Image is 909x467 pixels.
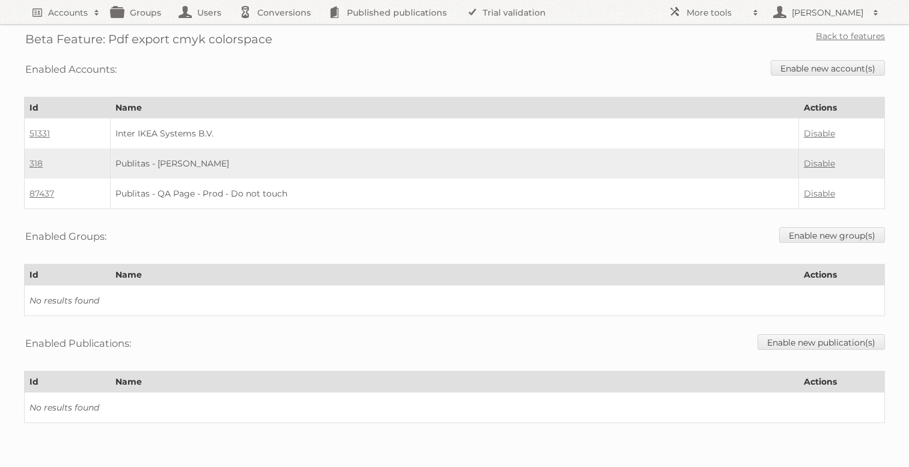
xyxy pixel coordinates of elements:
th: Id [25,97,111,118]
td: Inter IKEA Systems B.V. [111,118,799,149]
th: Name [111,97,799,118]
a: Enable new publication(s) [757,334,885,350]
a: 318 [29,158,43,169]
i: No results found [29,402,99,413]
i: No results found [29,295,99,306]
td: Publitas - [PERSON_NAME] [111,148,799,179]
h3: Enabled Accounts: [25,60,117,78]
a: Enable new group(s) [779,227,885,243]
a: Disable [804,158,835,169]
a: Disable [804,128,835,139]
a: Disable [804,188,835,199]
h2: Accounts [48,7,88,19]
a: Back to features [816,31,885,41]
a: Enable new account(s) [771,60,885,76]
h2: [PERSON_NAME] [789,7,867,19]
th: Name [111,371,799,392]
h2: More tools [687,7,747,19]
a: 51331 [29,128,50,139]
th: Actions [798,371,884,392]
th: Actions [798,97,884,118]
h3: Enabled Publications: [25,334,131,352]
th: Actions [798,264,884,285]
h3: Enabled Groups: [25,227,106,245]
th: Id [25,371,111,392]
a: 87437 [29,188,54,199]
h2: Beta Feature: Pdf export cmyk colorspace [25,30,272,48]
th: Name [111,264,799,285]
th: Id [25,264,111,285]
td: Publitas - QA Page - Prod - Do not touch [111,179,799,209]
